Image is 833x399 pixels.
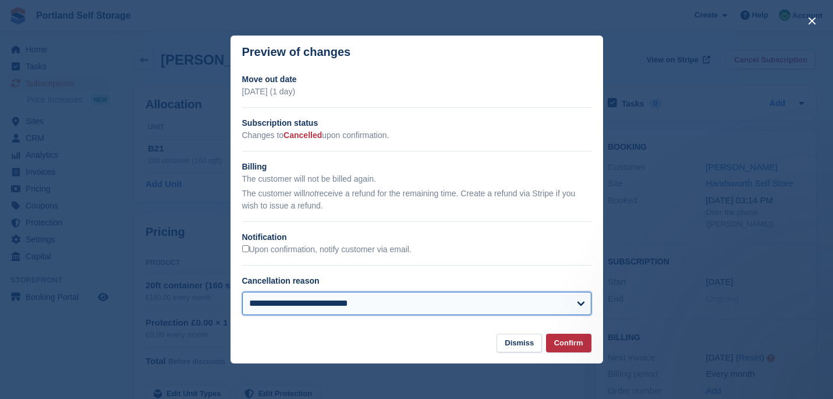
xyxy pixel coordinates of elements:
[242,86,591,98] p: [DATE] (1 day)
[242,188,591,212] p: The customer will receive a refund for the remaining time. Create a refund via Stripe if you wish...
[305,189,316,198] em: not
[242,161,591,173] h2: Billing
[242,245,412,255] label: Upon confirmation, notify customer via email.
[242,73,591,86] h2: Move out date
[497,334,542,353] button: Dismiss
[242,276,320,285] label: Cancellation reason
[283,130,322,140] span: Cancelled
[803,12,821,30] button: close
[242,231,591,243] h2: Notification
[242,129,591,142] p: Changes to upon confirmation.
[242,173,591,185] p: The customer will not be billed again.
[242,117,591,129] h2: Subscription status
[242,245,249,252] input: Upon confirmation, notify customer via email.
[242,45,351,59] p: Preview of changes
[546,334,591,353] button: Confirm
